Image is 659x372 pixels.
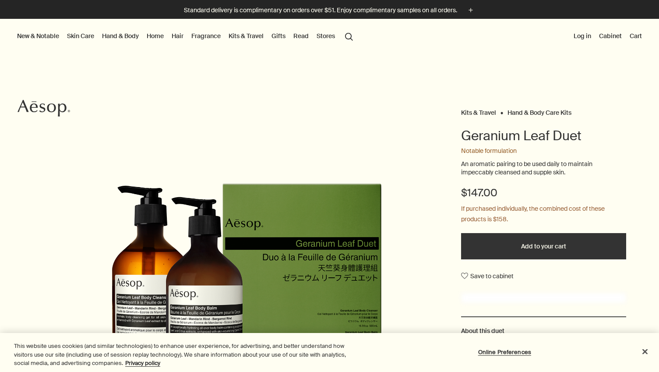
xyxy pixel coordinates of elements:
[597,30,624,42] a: Cabinet
[461,326,626,336] h2: About this duet
[15,30,61,42] button: New & Notable
[292,30,310,42] a: Read
[461,109,496,113] a: Kits & Travel
[507,109,571,113] a: Hand & Body Care Kits
[190,30,222,42] a: Fragrance
[635,342,655,361] button: Close
[100,30,141,42] a: Hand & Body
[461,186,497,200] span: $147.00
[15,19,357,54] nav: primary
[270,30,287,42] a: Gifts
[145,30,166,42] a: Home
[572,30,593,42] button: Log in
[461,268,514,284] button: Save to cabinet
[461,233,626,259] button: Add to your cart - $147.00
[341,28,357,44] button: Open search
[461,204,626,225] p: If purchased individually, the combined cost of these products is $158.
[15,97,72,121] a: Aesop
[18,99,70,117] svg: Aesop
[315,30,337,42] button: Stores
[572,19,644,54] nav: supplementary
[461,127,626,145] h1: Geranium Leaf Duet
[477,343,532,361] button: Online Preferences, Opens the preference center dialog
[170,30,185,42] a: Hair
[65,30,96,42] a: Skin Care
[227,30,265,42] a: Kits & Travel
[125,359,160,367] a: More information about your privacy, opens in a new tab
[184,6,457,15] p: Standard delivery is complimentary on orders over $51. Enjoy complimentary samples on all orders.
[184,5,476,15] button: Standard delivery is complimentary on orders over $51. Enjoy complimentary samples on all orders.
[628,30,644,42] button: Cart
[461,160,626,177] p: An aromatic pairing to be used daily to maintain impeccably cleansed and supple skin.
[14,342,363,368] div: This website uses cookies (and similar technologies) to enhance user experience, for advertising,...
